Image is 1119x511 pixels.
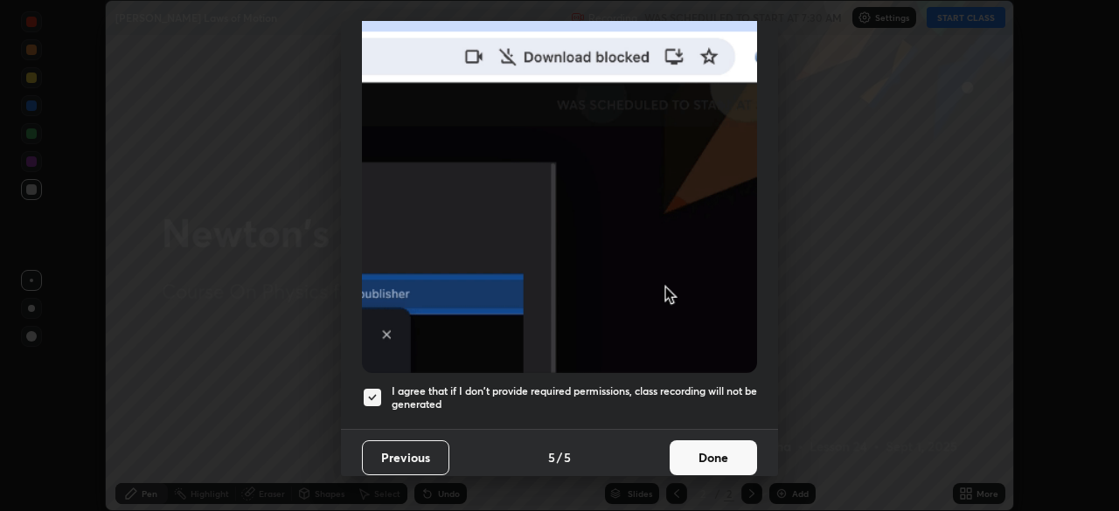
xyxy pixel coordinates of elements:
[548,448,555,466] h4: 5
[557,448,562,466] h4: /
[362,440,449,475] button: Previous
[392,384,757,411] h5: I agree that if I don't provide required permissions, class recording will not be generated
[670,440,757,475] button: Done
[564,448,571,466] h4: 5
